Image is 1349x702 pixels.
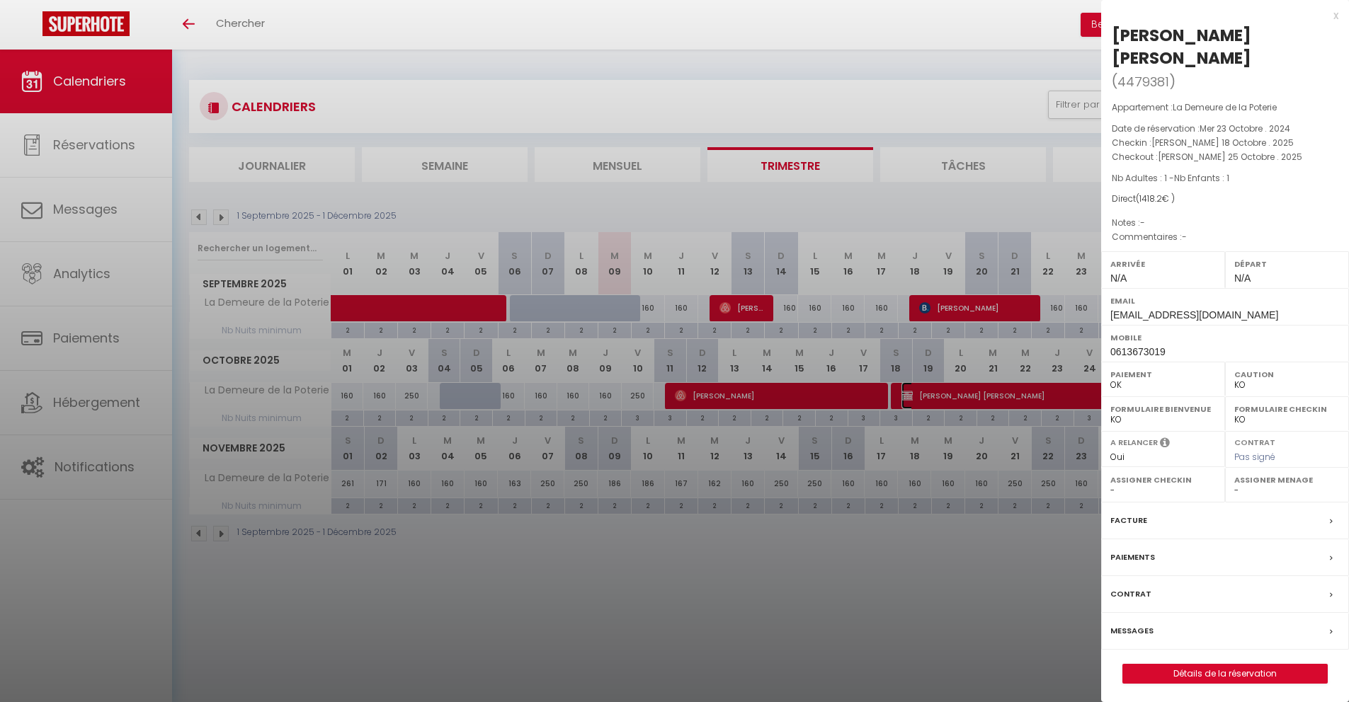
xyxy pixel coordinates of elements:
[1110,402,1216,416] label: Formulaire Bienvenue
[1234,451,1275,463] span: Pas signé
[1112,71,1176,91] span: ( )
[1234,367,1340,381] label: Caution
[1123,664,1327,683] a: Détails de la réservation
[1110,513,1147,528] label: Facture
[1110,330,1340,345] label: Mobile
[1182,231,1187,243] span: -
[1234,473,1340,487] label: Assigner Menage
[1110,367,1216,381] label: Paiement
[11,6,54,48] button: Ouvrir le widget de chat LiveChat
[1112,136,1338,150] p: Checkin :
[1110,550,1155,565] label: Paiements
[1110,473,1216,487] label: Assigner Checkin
[1158,151,1302,163] span: [PERSON_NAME] 25 Octobre . 2025
[1140,217,1145,229] span: -
[1110,309,1278,321] span: [EMAIL_ADDRESS][DOMAIN_NAME]
[1110,623,1154,638] label: Messages
[1234,272,1251,284] span: N/A
[1234,437,1275,446] label: Contrat
[1151,137,1294,149] span: [PERSON_NAME] 18 Octobre . 2025
[1112,216,1338,230] p: Notes :
[1136,192,1175,205] span: ( € )
[1117,73,1169,91] span: 4479381
[1112,230,1338,244] p: Commentaires :
[1101,7,1338,24] div: x
[1160,437,1170,452] i: Sélectionner OUI si vous souhaiter envoyer les séquences de messages post-checkout
[1112,122,1338,136] p: Date de réservation :
[1112,192,1338,206] div: Direct
[1112,24,1338,69] div: [PERSON_NAME] [PERSON_NAME]
[1112,150,1338,164] p: Checkout :
[1110,587,1151,602] label: Contrat
[1112,100,1338,115] p: Appartement :
[1173,101,1277,113] span: La Demeure de la Poterie
[1110,346,1166,357] span: 0613673019
[1110,272,1127,284] span: N/A
[1122,664,1328,684] button: Détails de la réservation
[1110,257,1216,271] label: Arrivée
[1112,172,1229,184] span: Nb Adultes : 1 -
[1110,294,1340,308] label: Email
[1110,437,1158,449] label: A relancer
[1234,402,1340,416] label: Formulaire Checkin
[1200,122,1290,134] span: Mer 23 Octobre . 2024
[1139,192,1162,205] span: 1418.2
[1234,257,1340,271] label: Départ
[1174,172,1229,184] span: Nb Enfants : 1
